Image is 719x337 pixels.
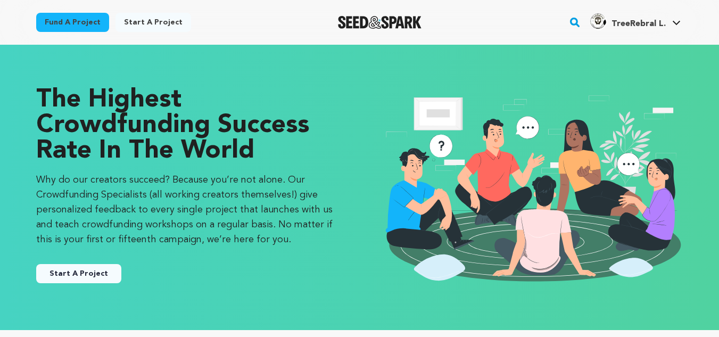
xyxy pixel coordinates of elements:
[588,11,683,30] a: TreeRebral L.'s Profile
[36,264,121,283] button: Start A Project
[36,87,338,164] p: The Highest Crowdfunding Success Rate in the World
[588,11,683,34] span: TreeRebral L.'s Profile
[590,13,607,30] img: 81bd286ac3e9a42a.jpg
[115,13,191,32] a: Start a project
[36,172,338,247] p: Why do our creators succeed? Because you’re not alone. Our Crowdfunding Specialists (all working ...
[381,87,683,287] img: seedandspark start project illustration image
[590,13,666,30] div: TreeRebral L.'s Profile
[36,13,109,32] a: Fund a project
[611,20,666,28] span: TreeRebral L.
[338,16,422,29] a: Seed&Spark Homepage
[338,16,422,29] img: Seed&Spark Logo Dark Mode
